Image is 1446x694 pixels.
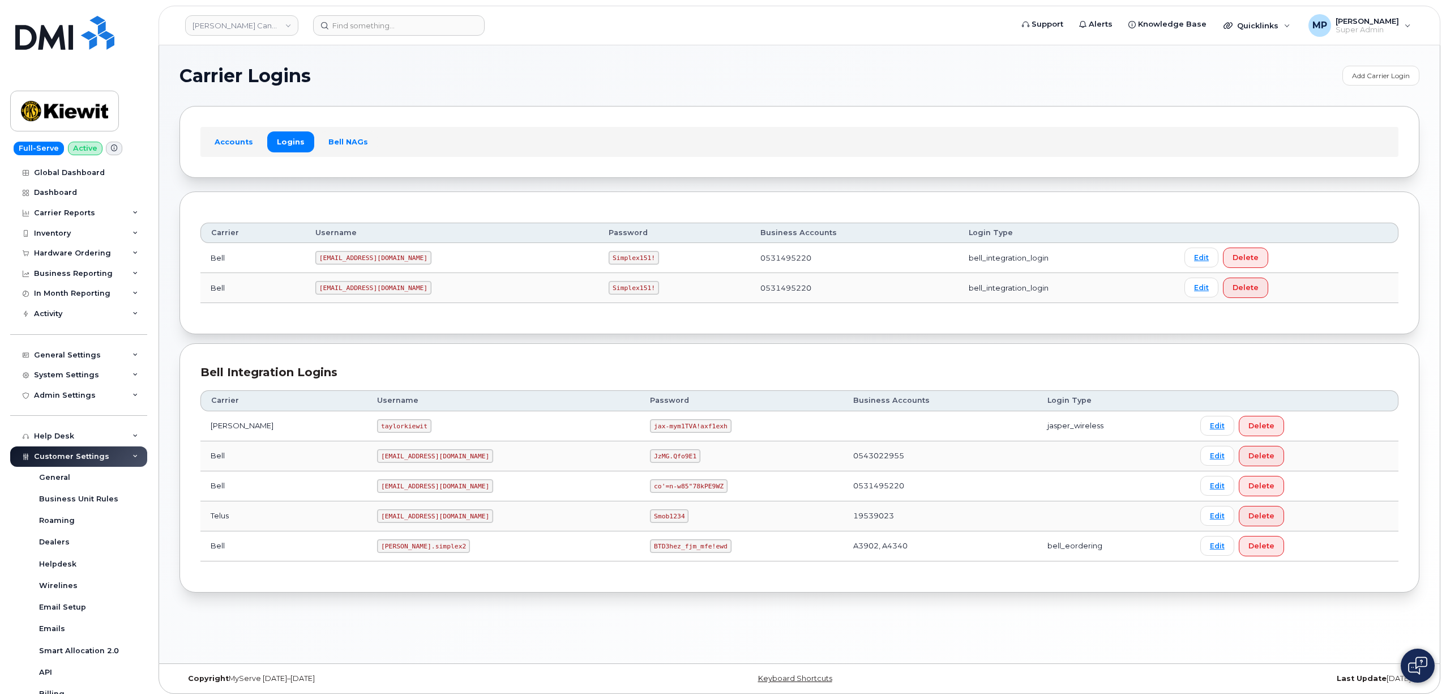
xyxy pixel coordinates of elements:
img: Open chat [1408,657,1427,675]
span: Delete [1248,480,1274,491]
div: Bell Integration Logins [200,364,1398,381]
th: Business Accounts [843,390,1037,411]
th: Password [598,223,750,243]
a: Edit [1200,476,1234,496]
button: Delete [1239,476,1284,496]
a: Logins [267,131,314,152]
td: Telus [200,501,367,531]
td: Bell [200,243,305,273]
span: Delete [1248,420,1274,431]
span: Carrier Logins [179,67,311,84]
td: Bell [200,531,367,561]
a: Edit [1200,536,1234,556]
a: Edit [1200,446,1234,466]
td: bell_integration_login [959,243,1174,273]
td: Bell [200,441,367,471]
th: Password [640,390,843,411]
code: [PERSON_NAME].simplex2 [377,539,470,553]
td: 0531495220 [750,273,959,303]
td: Bell [200,273,305,303]
button: Delete [1223,278,1268,298]
span: Delete [1233,252,1259,263]
code: [EMAIL_ADDRESS][DOMAIN_NAME] [377,449,493,463]
code: jax-mym1TVA!axf1exh [650,419,731,433]
th: Business Accounts [750,223,959,243]
a: Keyboard Shortcuts [758,674,832,683]
a: Edit [1200,506,1234,526]
strong: Last Update [1337,674,1387,683]
td: Bell [200,471,367,501]
button: Delete [1223,248,1268,268]
td: 0531495220 [843,471,1037,501]
button: Delete [1239,506,1284,526]
td: bell_integration_login [959,273,1174,303]
button: Delete [1239,446,1284,466]
td: 19539023 [843,501,1037,531]
td: 0543022955 [843,441,1037,471]
span: Delete [1248,510,1274,521]
th: Login Type [959,223,1174,243]
strong: Copyright [188,674,229,683]
a: Edit [1184,278,1218,297]
button: Delete [1239,416,1284,436]
div: [DATE] [1006,674,1419,683]
code: Smob1234 [650,509,688,523]
td: bell_eordering [1037,531,1190,561]
span: Delete [1248,540,1274,551]
a: Add Carrier Login [1342,66,1419,86]
code: co'=n-w85"78kPE9WZ [650,479,727,493]
code: [EMAIL_ADDRESS][DOMAIN_NAME] [315,251,431,265]
code: JzMG.Qfo9E1 [650,449,700,463]
code: [EMAIL_ADDRESS][DOMAIN_NAME] [377,479,493,493]
th: Carrier [200,390,367,411]
td: A3902, A4340 [843,531,1037,561]
a: Bell NAGs [319,131,378,152]
th: Username [305,223,598,243]
th: Login Type [1037,390,1190,411]
code: [EMAIL_ADDRESS][DOMAIN_NAME] [315,281,431,295]
code: BTD3hez_fjm_mfe!ewd [650,539,731,553]
td: [PERSON_NAME] [200,411,367,441]
code: taylorkiewit [377,419,431,433]
a: Edit [1184,248,1218,267]
span: Delete [1233,282,1259,293]
button: Delete [1239,536,1284,556]
code: [EMAIL_ADDRESS][DOMAIN_NAME] [377,509,493,523]
th: Username [367,390,640,411]
a: Edit [1200,416,1234,436]
code: Simplex151! [609,281,659,295]
th: Carrier [200,223,305,243]
td: 0531495220 [750,243,959,273]
td: jasper_wireless [1037,411,1190,441]
span: Delete [1248,450,1274,461]
code: Simplex151! [609,251,659,265]
a: Accounts [205,131,263,152]
div: MyServe [DATE]–[DATE] [179,674,593,683]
